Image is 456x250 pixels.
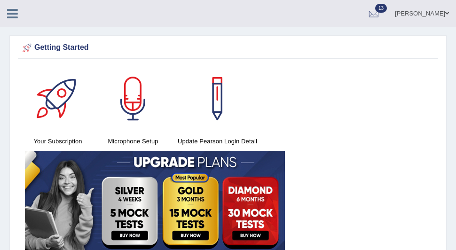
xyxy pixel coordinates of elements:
div: Getting Started [20,41,436,55]
h4: Your Subscription [25,136,91,146]
h4: Update Pearson Login Detail [175,136,259,146]
h4: Microphone Setup [100,136,166,146]
span: 13 [375,4,387,13]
